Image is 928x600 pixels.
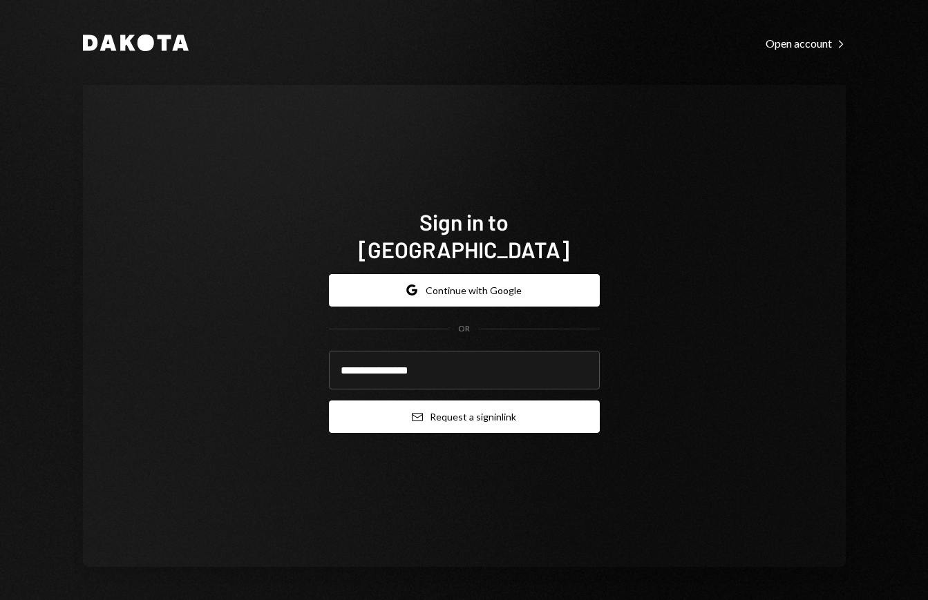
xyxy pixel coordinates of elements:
button: Request a signinlink [329,400,600,433]
a: Open account [766,35,846,50]
button: Continue with Google [329,274,600,307]
div: Open account [766,37,846,50]
div: OR [458,323,470,335]
h1: Sign in to [GEOGRAPHIC_DATA] [329,208,600,263]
